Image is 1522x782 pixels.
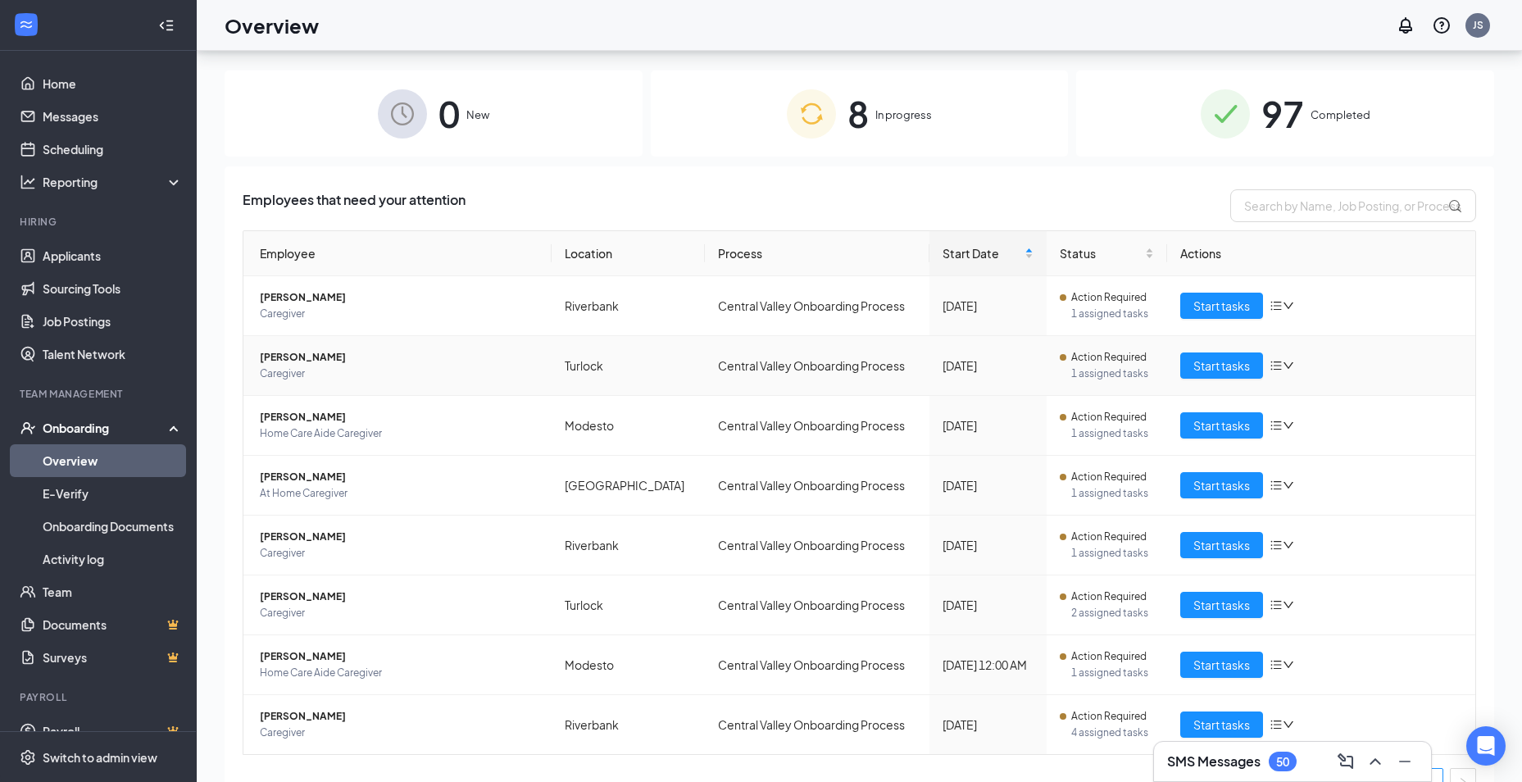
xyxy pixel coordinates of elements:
span: Start Date [943,244,1020,262]
button: Start tasks [1180,472,1263,498]
span: bars [1270,419,1283,432]
span: Action Required [1071,589,1147,605]
span: [PERSON_NAME] [260,648,538,665]
span: bars [1270,539,1283,552]
a: Activity log [43,543,183,575]
td: Turlock [552,336,706,396]
a: Applicants [43,239,183,272]
span: In progress [875,107,932,123]
span: Start tasks [1193,596,1250,614]
span: Start tasks [1193,357,1250,375]
th: Location [552,231,706,276]
span: down [1283,360,1294,371]
div: Onboarding [43,420,169,436]
span: bars [1270,598,1283,612]
span: Employees that need your attention [243,189,466,222]
span: Action Required [1071,349,1147,366]
div: [DATE] [943,297,1033,315]
a: Home [43,67,183,100]
svg: UserCheck [20,420,36,436]
span: down [1283,300,1294,311]
span: [PERSON_NAME] [260,289,538,306]
span: New [466,107,489,123]
span: 1 assigned tasks [1071,665,1155,681]
svg: ComposeMessage [1336,752,1356,771]
td: Central Valley Onboarding Process [705,276,929,336]
span: Caregiver [260,605,538,621]
span: 1 assigned tasks [1071,366,1155,382]
svg: Notifications [1396,16,1415,35]
td: Central Valley Onboarding Process [705,456,929,516]
a: Messages [43,100,183,133]
span: 8 [847,85,869,142]
span: bars [1270,299,1283,312]
span: [PERSON_NAME] [260,469,538,485]
td: Central Valley Onboarding Process [705,695,929,754]
span: down [1283,539,1294,551]
div: [DATE] [943,416,1033,434]
span: 4 assigned tasks [1071,725,1155,741]
td: Central Valley Onboarding Process [705,396,929,456]
svg: WorkstreamLogo [18,16,34,33]
span: Caregiver [260,725,538,741]
span: Start tasks [1193,536,1250,554]
span: down [1283,599,1294,611]
th: Actions [1167,231,1475,276]
span: [PERSON_NAME] [260,589,538,605]
span: Caregiver [260,366,538,382]
span: Caregiver [260,545,538,561]
button: Start tasks [1180,532,1263,558]
div: [DATE] [943,536,1033,554]
span: 1 assigned tasks [1071,485,1155,502]
td: [GEOGRAPHIC_DATA] [552,456,706,516]
span: 2 assigned tasks [1071,605,1155,621]
button: ChevronUp [1362,748,1388,775]
span: Status [1060,244,1143,262]
span: 1 assigned tasks [1071,425,1155,442]
td: Turlock [552,575,706,635]
span: 1 assigned tasks [1071,545,1155,561]
div: 50 [1276,755,1289,769]
span: 0 [438,85,460,142]
a: Talent Network [43,338,183,371]
div: [DATE] [943,357,1033,375]
div: JS [1473,18,1483,32]
span: Action Required [1071,648,1147,665]
span: Start tasks [1193,716,1250,734]
span: Completed [1311,107,1370,123]
svg: ChevronUp [1365,752,1385,771]
button: ComposeMessage [1333,748,1359,775]
div: [DATE] [943,716,1033,734]
span: down [1283,719,1294,730]
button: Start tasks [1180,293,1263,319]
span: [PERSON_NAME] [260,349,538,366]
button: Start tasks [1180,412,1263,439]
button: Start tasks [1180,592,1263,618]
div: [DATE] [943,596,1033,614]
h1: Overview [225,11,319,39]
div: Reporting [43,174,184,190]
span: 1 assigned tasks [1071,306,1155,322]
span: 97 [1261,85,1304,142]
th: Status [1047,231,1168,276]
td: Central Valley Onboarding Process [705,516,929,575]
span: down [1283,480,1294,491]
th: Employee [243,231,552,276]
svg: Analysis [20,174,36,190]
svg: Settings [20,749,36,766]
a: DocumentsCrown [43,608,183,641]
a: Scheduling [43,133,183,166]
span: Start tasks [1193,476,1250,494]
a: PayrollCrown [43,715,183,748]
span: Action Required [1071,529,1147,545]
span: Action Required [1071,708,1147,725]
td: Central Valley Onboarding Process [705,575,929,635]
div: [DATE] 12:00 AM [943,656,1033,674]
span: Start tasks [1193,297,1250,315]
a: Job Postings [43,305,183,338]
span: down [1283,659,1294,671]
button: Minimize [1392,748,1418,775]
button: Start tasks [1180,712,1263,738]
div: Payroll [20,690,179,704]
div: [DATE] [943,476,1033,494]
